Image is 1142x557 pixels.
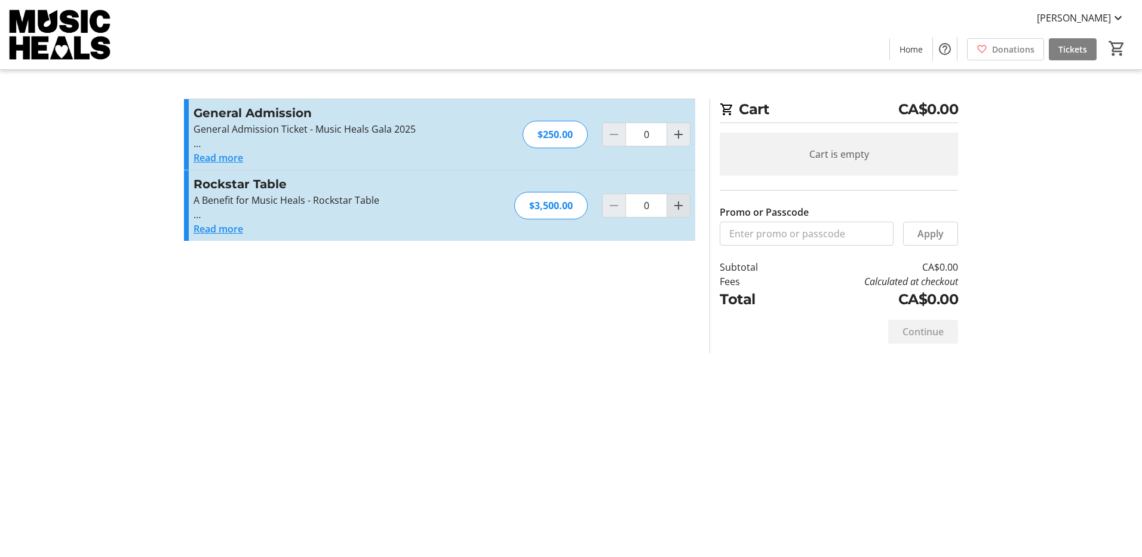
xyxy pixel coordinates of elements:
[720,274,789,289] td: Fees
[523,121,588,148] div: $250.00
[667,123,690,146] button: Increment by one
[514,192,588,219] div: $3,500.00
[720,133,958,176] div: Cart is empty
[625,123,667,146] input: General Admission Quantity
[898,99,959,120] span: CA$0.00
[992,43,1034,56] span: Donations
[1049,38,1097,60] a: Tickets
[967,38,1044,60] a: Donations
[1027,8,1135,27] button: [PERSON_NAME]
[789,274,958,289] td: Calculated at checkout
[789,260,958,274] td: CA$0.00
[890,38,932,60] a: Home
[7,5,113,65] img: Music Heals Charitable Foundation's Logo
[194,175,455,193] h3: Rockstar Table
[720,289,789,310] td: Total
[1106,38,1128,59] button: Cart
[720,99,958,123] h2: Cart
[903,222,958,246] button: Apply
[917,227,944,241] span: Apply
[625,194,667,218] input: Rockstar Table Quantity
[194,104,455,122] h3: General Admission
[667,194,690,217] button: Increment by one
[1037,11,1111,25] span: [PERSON_NAME]
[194,193,455,207] p: A Benefit for Music Heals - Rockstar Table
[194,151,243,165] button: Read more
[720,260,789,274] td: Subtotal
[720,222,894,246] input: Enter promo or passcode
[789,289,958,310] td: CA$0.00
[194,222,243,236] button: Read more
[194,122,455,136] p: General Admission Ticket - Music Heals Gala 2025
[900,43,923,56] span: Home
[933,37,957,61] button: Help
[720,205,809,219] label: Promo or Passcode
[1058,43,1087,56] span: Tickets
